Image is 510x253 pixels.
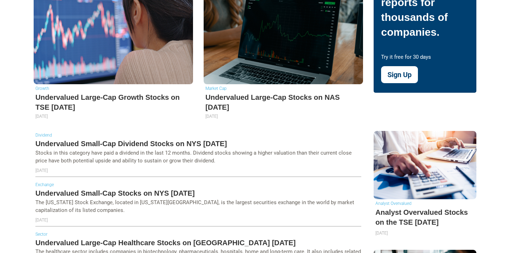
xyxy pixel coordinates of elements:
[35,199,361,214] p: The [US_STATE] Stock Exchange, located in [US_STATE][GEOGRAPHIC_DATA], is the largest securities ...
[35,217,361,223] p: [DATE]
[205,92,361,113] h5: Undervalued Large-Cap Stocks on NAS [DATE]
[35,232,47,237] a: Sector
[35,182,54,187] a: Exchange
[35,167,361,174] p: [DATE]
[381,66,418,83] button: Sign Up
[35,92,191,113] h5: Undervalued Large-Cap Growth Stocks on TSE [DATE]
[381,54,431,65] small: Try it free for 30 days
[375,207,475,228] h5: Analyst Overvalued Stocks on the TSE [DATE]
[35,238,361,248] h5: Undervalued Large-Cap Healthcare Stocks on [GEOGRAPHIC_DATA] [DATE]
[205,114,218,119] span: [DATE]
[35,139,361,149] h5: Undervalued Small-Cap Dividend Stocks on NYS [DATE]
[35,86,49,91] a: Growth
[35,133,52,138] a: Dividend
[374,131,476,199] img: Analyst Overvalued Stocks on the TSE August 2025
[35,114,48,119] span: [DATE]
[35,149,361,165] p: Stocks in this category have paid a dividend in the last 12 months. Dividend stocks showing a hig...
[205,86,227,91] a: Market Cap
[375,201,412,206] a: Analyst Overvalued
[375,230,475,236] p: [DATE]
[35,188,361,198] h5: Undervalued Small-Cap Stocks on NYS [DATE]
